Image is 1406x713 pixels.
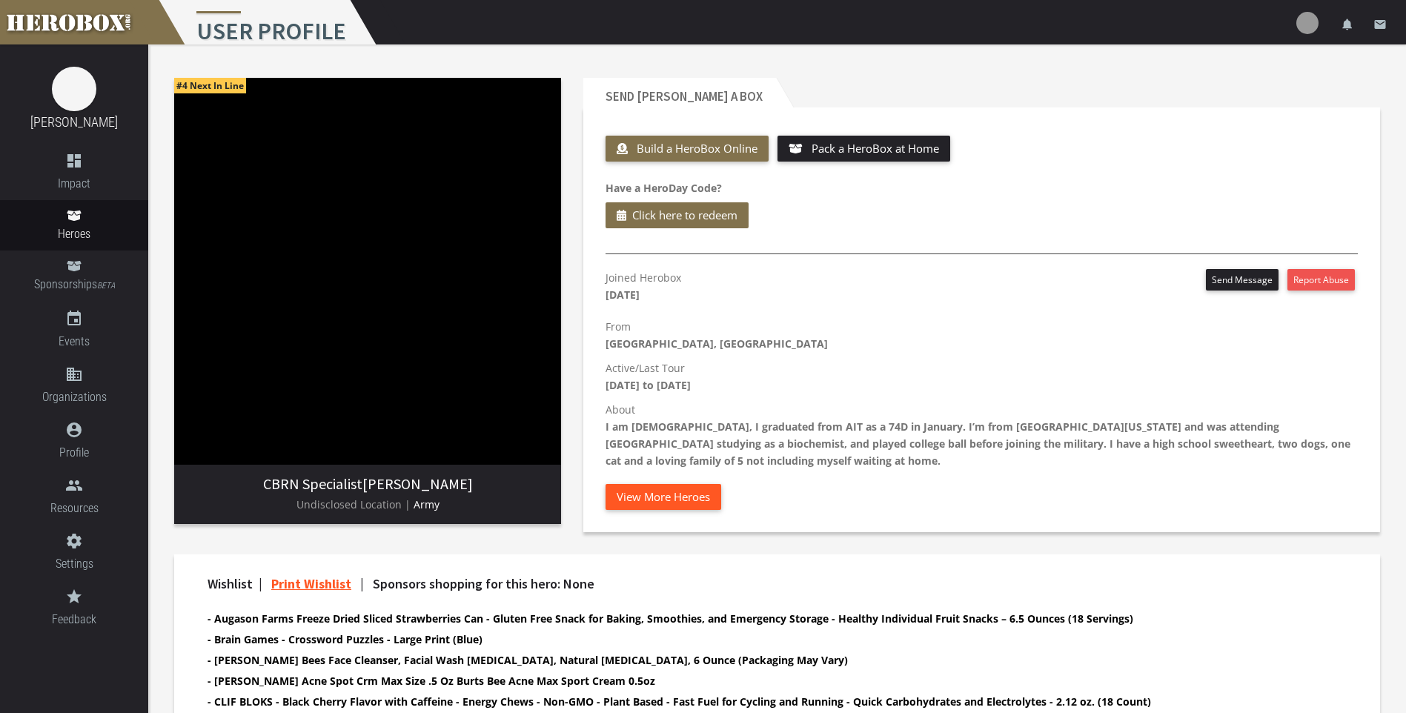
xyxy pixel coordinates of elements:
b: Have a HeroDay Code? [606,181,722,195]
span: Click here to redeem [632,206,737,225]
a: Print Wishlist [271,575,351,592]
li: Augason Farms Freeze Dried Sliced Strawberries Can - Gluten Free Snack for Baking, Smoothies, and... [208,610,1321,627]
span: CBRN Specialist [263,474,362,493]
button: Pack a HeroBox at Home [777,136,950,162]
li: Brain Games - Crossword Puzzles - Large Print (Blue) [208,631,1321,648]
img: image [52,67,96,111]
span: Sponsors shopping for this hero: None [373,575,594,592]
button: Build a HeroBox Online [606,136,769,162]
img: image [174,78,561,465]
span: Undisclosed Location | [296,497,411,511]
a: [PERSON_NAME] [30,114,118,130]
span: | [259,575,262,592]
i: email [1373,18,1387,31]
p: Active/Last Tour [606,359,1358,394]
b: - CLIF BLOKS - Black Cherry Flavor with Caffeine - Energy Chews - Non-GMO - Plant Based - Fast Fu... [208,694,1151,709]
b: I am [DEMOGRAPHIC_DATA], I graduated from AIT as a 74D in January. I’m from [GEOGRAPHIC_DATA][US_... [606,419,1350,468]
b: - Augason Farms Freeze Dried Sliced Strawberries Can - Gluten Free Snack for Baking, Smoothies, a... [208,611,1133,626]
p: From [606,318,1358,352]
span: Build a HeroBox Online [637,141,757,156]
i: notifications [1341,18,1354,31]
button: Send Message [1206,269,1279,291]
b: - [PERSON_NAME] Acne Spot Crm Max Size .5 Oz Burts Bee Acne Max Sport Cream 0.5oz [208,674,655,688]
li: Burts Acne Spot Crm Max Size .5 Oz Burts Bee Acne Max Sport Cream 0.5oz [208,672,1321,689]
b: - [PERSON_NAME] Bees Face Cleanser, Facial Wash [MEDICAL_DATA], Natural [MEDICAL_DATA], 6 Ounce (... [208,653,848,667]
li: CLIF BLOKS - Black Cherry Flavor with Caffeine - Energy Chews - Non-GMO - Plant Based - Fast Fuel... [208,693,1321,710]
p: About [606,401,1358,469]
small: BETA [97,281,115,291]
span: Army [414,497,440,511]
h4: Wishlist [208,577,1321,591]
b: [GEOGRAPHIC_DATA], [GEOGRAPHIC_DATA] [606,336,828,351]
span: #4 Next In Line [174,78,246,93]
button: Report Abuse [1287,269,1355,291]
li: Burt's Bees Face Cleanser, Facial Wash for Sensitive Skin, Natural Skin Care, 6 Ounce (Packaging ... [208,651,1321,669]
button: View More Heroes [606,484,721,510]
h3: [PERSON_NAME] [186,476,549,492]
b: - Brain Games - Crossword Puzzles - Large Print (Blue) [208,632,483,646]
img: user-image [1296,12,1319,34]
h2: Send [PERSON_NAME] a Box [583,78,776,107]
button: Click here to redeem [606,202,749,228]
span: Pack a HeroBox at Home [812,141,939,156]
b: [DATE] [606,288,640,302]
span: | [360,575,364,592]
b: [DATE] to [DATE] [606,378,691,392]
p: Joined Herobox [606,269,681,303]
section: Send Edwin a Box [583,78,1380,532]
